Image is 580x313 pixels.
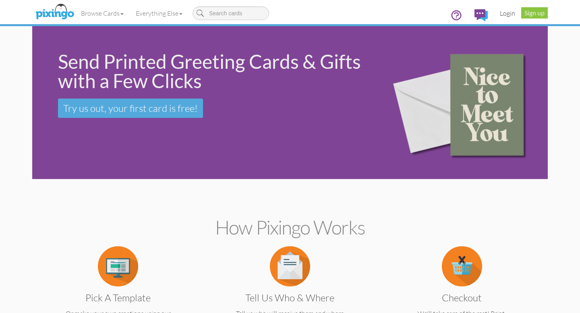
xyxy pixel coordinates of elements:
[224,292,356,303] h3: Tell us Who & Where
[381,28,546,177] img: 15b0954d-2d2f-43ee-8fdb-3167eb028af9.png
[58,99,203,118] a: Try us out, your first card is free!
[63,102,198,114] span: Try us out, your first card is free!
[98,246,138,286] img: item.alt
[193,6,269,20] input: Search cards
[521,7,548,19] a: Sign up
[474,9,488,21] img: comments.svg
[46,217,534,238] h2: How Pixingo works
[442,246,482,286] img: item.alt
[130,3,188,23] a: Everything Else
[75,3,130,23] a: Browse Cards
[52,292,184,303] h3: Pick a Template
[33,2,76,22] img: pixingo logo
[396,292,528,303] h3: Checkout
[270,246,310,286] img: item.alt
[494,3,521,23] a: Login
[58,52,369,91] div: Send Printed Greeting Cards & Gifts with a Few Clicks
